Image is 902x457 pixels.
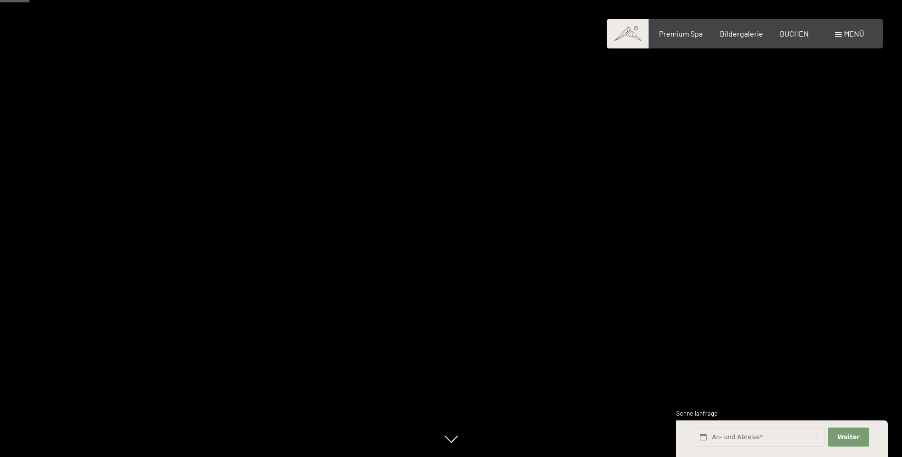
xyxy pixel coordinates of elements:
a: BUCHEN [780,29,809,38]
span: Weiter [837,433,860,441]
a: Premium Spa [659,29,703,38]
span: Schnellanfrage [676,409,718,417]
button: Weiter [828,428,869,447]
span: Menü [844,29,864,38]
a: Bildergalerie [720,29,763,38]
